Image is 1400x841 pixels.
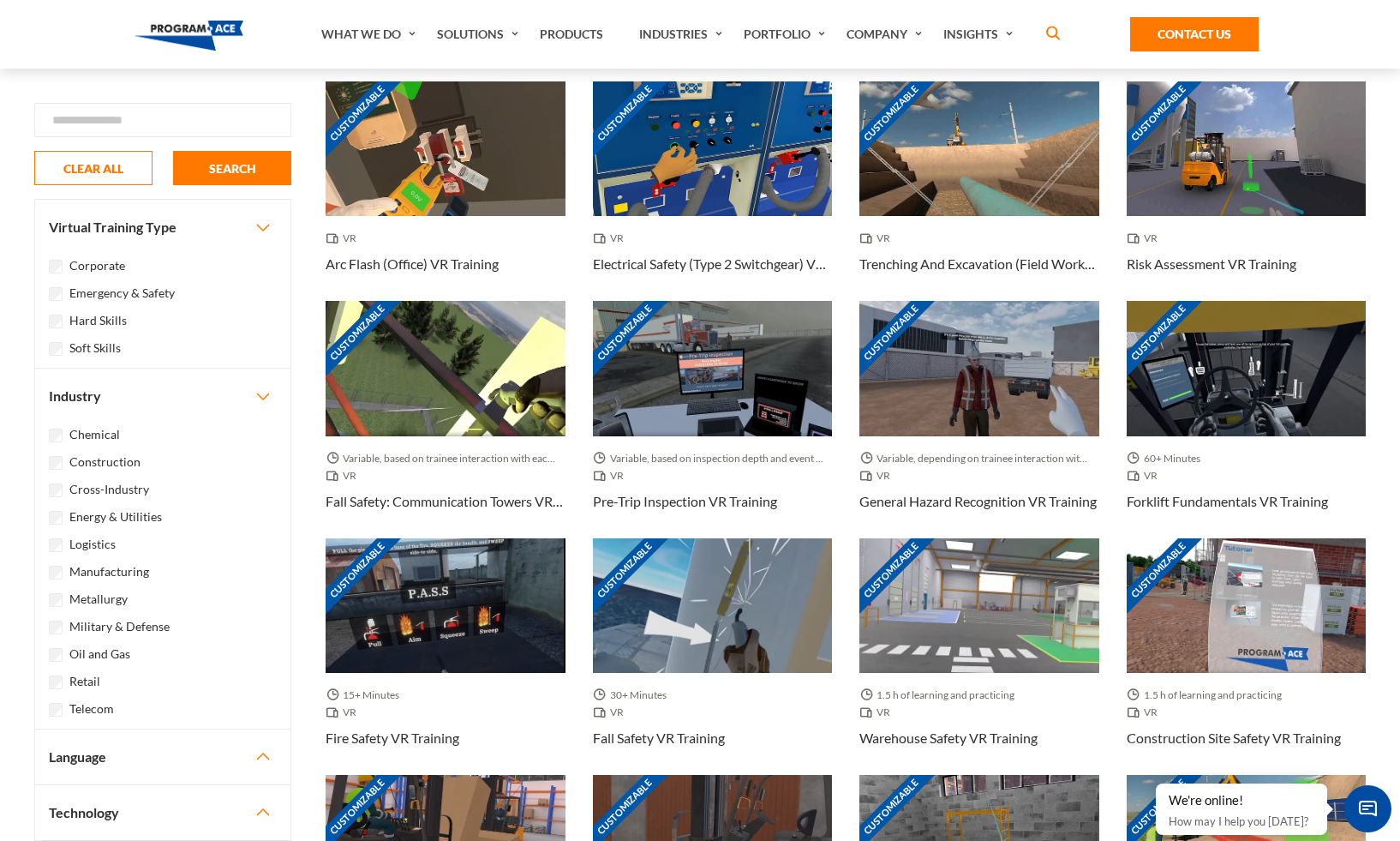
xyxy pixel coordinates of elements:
label: Hard Skills [69,311,127,330]
label: Cross-Industry [69,480,149,499]
input: Oil and Gas [49,648,63,662]
label: Emergency & Safety [69,284,175,303]
h3: Risk Assessment VR Training [1127,254,1296,274]
input: Chemical [49,429,63,442]
h3: Construction Site Safety VR Training [1127,728,1341,748]
h3: Fall Safety VR Training [593,728,725,748]
h3: Trenching And Excavation (Field Work) VR Training [859,254,1099,274]
a: Customizable Thumbnail - General Hazard Recognition VR Training Variable, depending on trainee in... [859,301,1099,538]
h3: Warehouse Safety VR Training [859,728,1038,748]
div: We're online! [1169,792,1314,809]
input: Hard Skills [49,315,63,328]
label: Telecom [69,700,114,718]
a: Customizable Thumbnail - Warehouse Safety VR Training 1.5 h of learning and practicing VR Warehou... [859,538,1099,775]
span: VR [859,704,897,721]
a: Customizable Thumbnail - Fire Safety VR Training 15+ Minutes VR Fire Safety VR Training [326,538,565,775]
label: Manufacturing [69,562,149,581]
label: Retail [69,672,100,691]
span: VR [593,704,631,721]
h3: Forklift Fundamentals VR Training [1127,491,1328,512]
h3: Arc Flash (Office) VR Training [326,254,499,274]
span: 1.5 h of learning and practicing [1127,687,1289,704]
input: Emergency & Safety [49,287,63,301]
button: Technology [35,785,290,840]
span: 1.5 h of learning and practicing [859,687,1021,704]
span: VR [326,467,363,484]
span: VR [593,230,631,247]
h3: Fire Safety VR Training [326,728,459,748]
span: Variable, depending on trainee interaction with each component. [859,450,1099,467]
span: Variable, based on inspection depth and event interaction. [593,450,833,467]
input: Military & Defense [49,621,63,634]
a: Customizable Thumbnail - Electrical Safety (Type 2 Switchgear) VR Training VR Electrical Safety (... [593,81,833,301]
label: Oil and Gas [69,645,130,664]
button: Language [35,730,290,784]
input: Retail [49,676,63,689]
label: Soft Skills [69,339,121,357]
a: Customizable Thumbnail - Risk Assessment VR Training VR Risk Assessment VR Training [1127,81,1367,301]
input: Corporate [49,260,63,273]
input: Logistics [49,538,63,552]
label: Military & Defense [69,617,170,636]
span: VR [593,467,631,484]
span: VR [326,230,363,247]
label: Corporate [69,256,125,275]
a: Customizable Thumbnail - Trenching And Excavation (Field Work) VR Training VR Trenching And Excav... [859,81,1099,301]
a: Customizable Thumbnail - Fall Safety VR Training 30+ Minutes VR Fall Safety VR Training [593,538,833,775]
input: Metallurgy [49,593,63,607]
img: Program-Ace [135,21,243,51]
label: Construction [69,453,141,472]
a: Customizable Thumbnail - Forklift Fundamentals VR Training 60+ Minutes VR Forklift Fundamentals V... [1127,301,1367,538]
h3: Electrical Safety (Type 2 Switchgear) VR Training [593,254,833,274]
span: VR [1127,704,1164,721]
label: Energy & Utilities [69,508,162,526]
button: Industry [35,369,290,424]
button: CLEAR ALL [34,151,153,185]
span: Variable, based on trainee interaction with each section. [326,450,565,467]
a: Customizable Thumbnail - Pre-Trip Inspection VR Training Variable, based on inspection depth and ... [593,301,833,538]
span: Chat Widget [1344,785,1391,832]
span: VR [1127,230,1164,247]
h3: General Hazard Recognition VR Training [859,491,1097,512]
input: Telecom [49,703,63,717]
h3: Fall Safety: Communication Towers VR Training [326,491,565,512]
h3: Pre-Trip Inspection VR Training [593,491,777,512]
label: Metallurgy [69,590,128,609]
input: Manufacturing [49,566,63,580]
span: VR [326,704,363,721]
p: How may I help you [DATE]? [1169,811,1314,832]
span: 30+ Minutes [593,687,673,704]
label: Logistics [69,535,116,554]
a: Contact Us [1130,17,1259,51]
button: Virtual Training Type [35,200,290,255]
a: Customizable Thumbnail - Construction Site Safety VR Training 1.5 h of learning and practicing VR... [1127,538,1367,775]
span: VR [1127,467,1164,484]
input: Construction [49,456,63,470]
span: VR [859,230,897,247]
span: 15+ Minutes [326,687,406,704]
a: Customizable Thumbnail - Fall Safety: Communication Towers VR Training Variable, based on trainee... [326,301,565,538]
label: Chemical [69,425,120,444]
input: Cross-Industry [49,484,63,497]
span: VR [859,467,897,484]
span: 60+ Minutes [1127,450,1207,467]
a: Customizable Thumbnail - Arc Flash (Office) VR Training VR Arc Flash (Office) VR Training [326,81,565,301]
input: Soft Skills [49,342,63,356]
input: Energy & Utilities [49,511,63,525]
